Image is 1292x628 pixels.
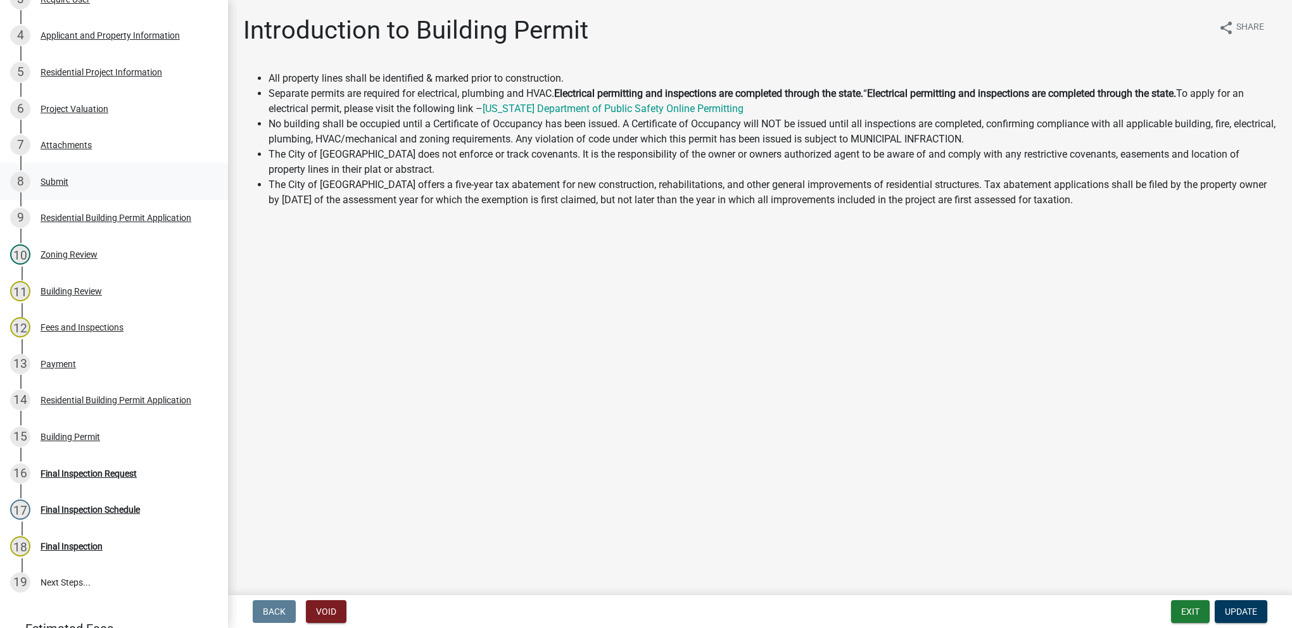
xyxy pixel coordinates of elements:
[269,116,1277,147] li: No building shall be occupied until a Certificate of Occupancy has been issued. A Certificate of ...
[41,469,137,478] div: Final Inspection Request
[41,432,100,441] div: Building Permit
[10,172,30,192] div: 8
[1171,600,1210,623] button: Exit
[41,505,140,514] div: Final Inspection Schedule
[41,177,68,186] div: Submit
[306,600,346,623] button: Void
[269,177,1277,208] li: The City of [GEOGRAPHIC_DATA] offers a five-year tax abatement for new construction, rehabilitati...
[10,354,30,374] div: 13
[10,62,30,82] div: 5
[41,141,92,149] div: Attachments
[10,390,30,410] div: 14
[10,135,30,155] div: 7
[1208,15,1274,40] button: shareShare
[10,25,30,46] div: 4
[41,250,98,259] div: Zoning Review
[10,572,30,593] div: 19
[867,87,1176,99] strong: Electrical permitting and inspections are completed through the state.
[10,463,30,484] div: 16
[41,323,123,332] div: Fees and Inspections
[10,536,30,556] div: 18
[41,396,191,405] div: Residential Building Permit Application
[1215,600,1267,623] button: Update
[41,213,191,222] div: Residential Building Permit Application
[1225,606,1257,617] span: Update
[10,208,30,228] div: 9
[10,244,30,265] div: 10
[41,287,102,296] div: Building Review
[483,103,744,115] a: [US_STATE] Department of Public Safety Online Permitting
[10,317,30,337] div: 12
[253,600,296,623] button: Back
[41,104,108,113] div: Project Valuation
[10,427,30,447] div: 15
[10,281,30,301] div: 11
[269,86,1277,116] li: Separate permits are required for electrical, plumbing and HVAC. “ To apply for an electrical per...
[41,68,162,77] div: Residential Project Information
[243,15,588,46] h1: Introduction to Building Permit
[1219,20,1234,35] i: share
[41,31,180,40] div: Applicant and Property Information
[41,542,103,551] div: Final Inspection
[1236,20,1264,35] span: Share
[554,87,863,99] strong: Electrical permitting and inspections are completed through the state.
[75,173,143,192] div: Role: Applicant
[269,147,1277,177] li: The City of [GEOGRAPHIC_DATA] does not enforce or track covenants. It is the responsibility of th...
[10,499,30,520] div: 17
[10,99,30,119] div: 6
[263,606,286,617] span: Back
[41,360,76,368] div: Payment
[269,71,1277,86] li: All property lines shall be identified & marked prior to construction.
